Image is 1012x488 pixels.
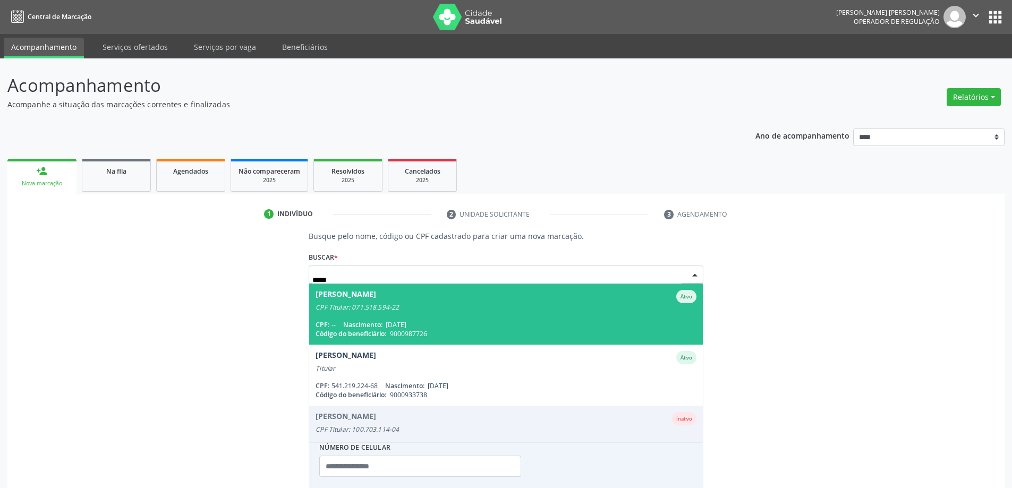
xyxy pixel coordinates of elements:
span: Não compareceram [239,167,300,176]
label: Buscar [309,249,338,266]
div: [PERSON_NAME] [316,290,376,303]
div: Nova marcação [15,179,69,187]
a: Serviços ofertados [95,38,175,56]
small: Ativo [681,293,692,300]
i:  [970,10,982,21]
span: Operador de regulação [854,17,940,26]
button:  [966,6,986,28]
button: apps [986,8,1005,27]
span: Nascimento: [385,381,424,390]
a: Central de Marcação [7,8,91,25]
span: 9000933738 [390,390,427,399]
span: Na fila [106,167,126,176]
span: [DATE] [428,381,448,390]
span: 9000987726 [390,329,427,338]
span: CPF: [316,320,329,329]
div: person_add [36,165,48,177]
div: -- [316,320,696,329]
div: Indivíduo [277,209,313,219]
span: Resolvidos [331,167,364,176]
span: [DATE] [386,320,406,329]
p: Acompanhe a situação das marcações correntes e finalizadas [7,99,705,110]
div: Titular [316,364,696,373]
div: [PERSON_NAME] [316,351,376,364]
p: Busque pelo nome, código ou CPF cadastrado para criar uma nova marcação. [309,230,703,242]
p: Ano de acompanhamento [755,129,849,142]
span: Nascimento: [343,320,382,329]
span: Código do beneficiário: [316,390,386,399]
span: Código do beneficiário: [316,329,386,338]
span: Central de Marcação [28,12,91,21]
div: [PERSON_NAME] [PERSON_NAME] [836,8,940,17]
div: CPF Titular: 071.518.594-22 [316,303,696,312]
a: Serviços por vaga [186,38,263,56]
a: Beneficiários [275,38,335,56]
span: CPF: [316,381,329,390]
div: 2025 [321,176,375,184]
div: 2025 [396,176,449,184]
span: Cancelados [405,167,440,176]
img: img [943,6,966,28]
a: Acompanhamento [4,38,84,58]
p: Acompanhamento [7,72,705,99]
button: Relatórios [947,88,1001,106]
label: Número de celular [319,439,390,456]
small: Ativo [681,354,692,361]
span: Agendados [173,167,208,176]
div: 1 [264,209,274,219]
div: 541.219.224-68 [316,381,696,390]
div: 2025 [239,176,300,184]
